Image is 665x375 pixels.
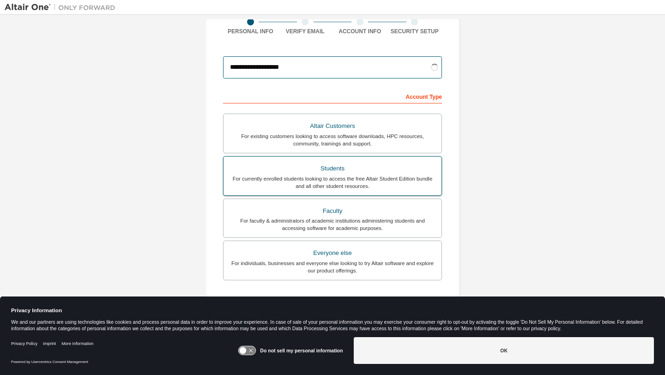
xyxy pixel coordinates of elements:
div: Personal Info [223,28,278,35]
div: Security Setup [387,28,442,35]
div: Everyone else [229,247,436,260]
div: For existing customers looking to access software downloads, HPC resources, community, trainings ... [229,133,436,147]
div: Verify Email [278,28,333,35]
div: Account Info [332,28,387,35]
div: For individuals, businesses and everyone else looking to try Altair software and explore our prod... [229,260,436,274]
img: Altair One [5,3,120,12]
div: Account Type [223,89,442,103]
div: For currently enrolled students looking to access the free Altair Student Edition bundle and all ... [229,175,436,190]
div: Students [229,162,436,175]
div: Faculty [229,205,436,218]
div: Your Profile [223,294,442,309]
div: Altair Customers [229,120,436,133]
div: For faculty & administrators of academic institutions administering students and accessing softwa... [229,217,436,232]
